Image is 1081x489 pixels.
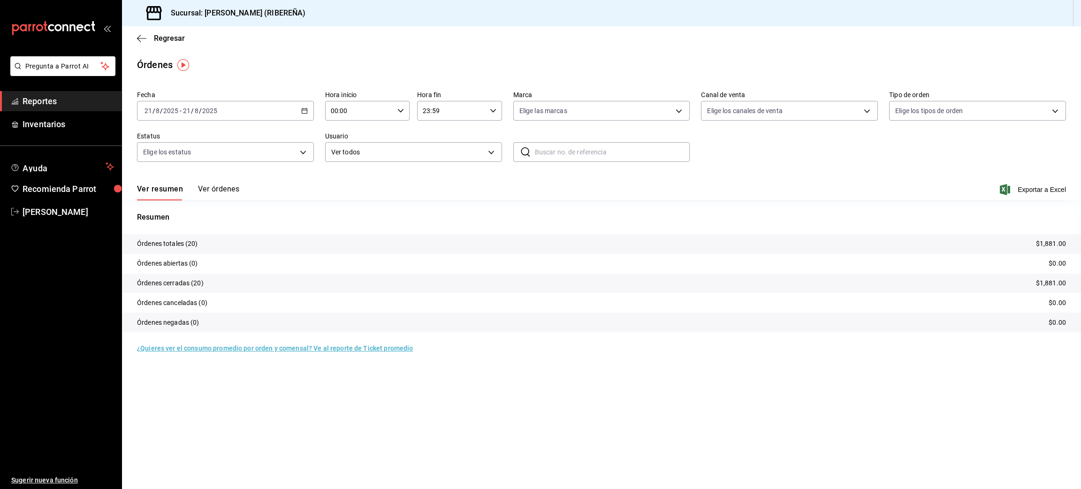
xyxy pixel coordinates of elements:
button: Exportar a Excel [1002,184,1066,195]
p: Órdenes negadas (0) [137,318,199,328]
span: Sugerir nueva función [11,475,114,485]
label: Marca [513,92,690,98]
label: Hora fin [417,92,502,98]
span: / [191,107,194,115]
span: Ver todos [331,147,485,157]
p: Órdenes abiertas (0) [137,259,198,268]
button: Ver órdenes [198,184,239,200]
p: $0.00 [1049,318,1066,328]
img: Tooltip marker [177,59,189,71]
span: / [160,107,163,115]
span: Elige las marcas [519,106,567,115]
p: Resumen [137,212,1066,223]
input: ---- [202,107,218,115]
input: -- [194,107,199,115]
p: Órdenes cerradas (20) [137,278,204,288]
div: navigation tabs [137,184,239,200]
span: Ayuda [23,161,102,172]
button: open_drawer_menu [103,24,111,32]
span: - [180,107,182,115]
label: Hora inicio [325,92,410,98]
p: $0.00 [1049,298,1066,308]
p: Órdenes canceladas (0) [137,298,207,308]
input: ---- [163,107,179,115]
button: Regresar [137,34,185,43]
span: / [199,107,202,115]
label: Fecha [137,92,314,98]
a: ¿Quieres ver el consumo promedio por orden y comensal? Ve al reporte de Ticket promedio [137,344,413,352]
span: Recomienda Parrot [23,183,114,195]
input: -- [155,107,160,115]
span: Elige los canales de venta [707,106,782,115]
label: Estatus [137,133,314,139]
span: Regresar [154,34,185,43]
p: Órdenes totales (20) [137,239,198,249]
button: Pregunta a Parrot AI [10,56,115,76]
h3: Sucursal: [PERSON_NAME] (RIBEREÑA) [163,8,305,19]
button: Ver resumen [137,184,183,200]
span: Elige los estatus [143,147,191,157]
span: Elige los tipos de orden [895,106,963,115]
div: Órdenes [137,58,173,72]
a: Pregunta a Parrot AI [7,68,115,78]
input: -- [183,107,191,115]
p: $0.00 [1049,259,1066,268]
p: $1,881.00 [1036,278,1066,288]
label: Canal de venta [701,92,878,98]
span: [PERSON_NAME] [23,206,114,218]
span: / [152,107,155,115]
label: Usuario [325,133,502,139]
p: $1,881.00 [1036,239,1066,249]
input: -- [144,107,152,115]
input: Buscar no. de referencia [535,143,690,161]
span: Reportes [23,95,114,107]
span: Pregunta a Parrot AI [25,61,101,71]
span: Inventarios [23,118,114,130]
label: Tipo de orden [889,92,1066,98]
